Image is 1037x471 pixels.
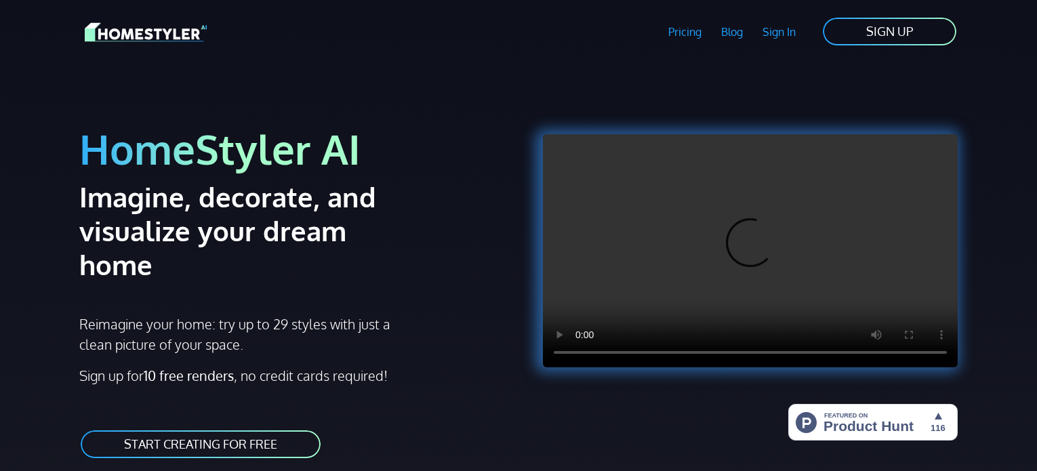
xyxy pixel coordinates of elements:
[79,365,510,386] p: Sign up for , no credit cards required!
[79,180,424,281] h2: Imagine, decorate, and visualize your dream home
[79,314,403,354] p: Reimagine your home: try up to 29 styles with just a clean picture of your space.
[821,16,958,47] a: SIGN UP
[752,16,805,47] a: Sign In
[711,16,752,47] a: Blog
[79,429,322,459] a: START CREATING FOR FREE
[144,367,234,384] strong: 10 free renders
[79,123,510,174] h1: HomeStyler AI
[659,16,712,47] a: Pricing
[85,20,207,44] img: HomeStyler AI logo
[788,404,958,441] img: HomeStyler AI - Interior Design Made Easy: One Click to Your Dream Home | Product Hunt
